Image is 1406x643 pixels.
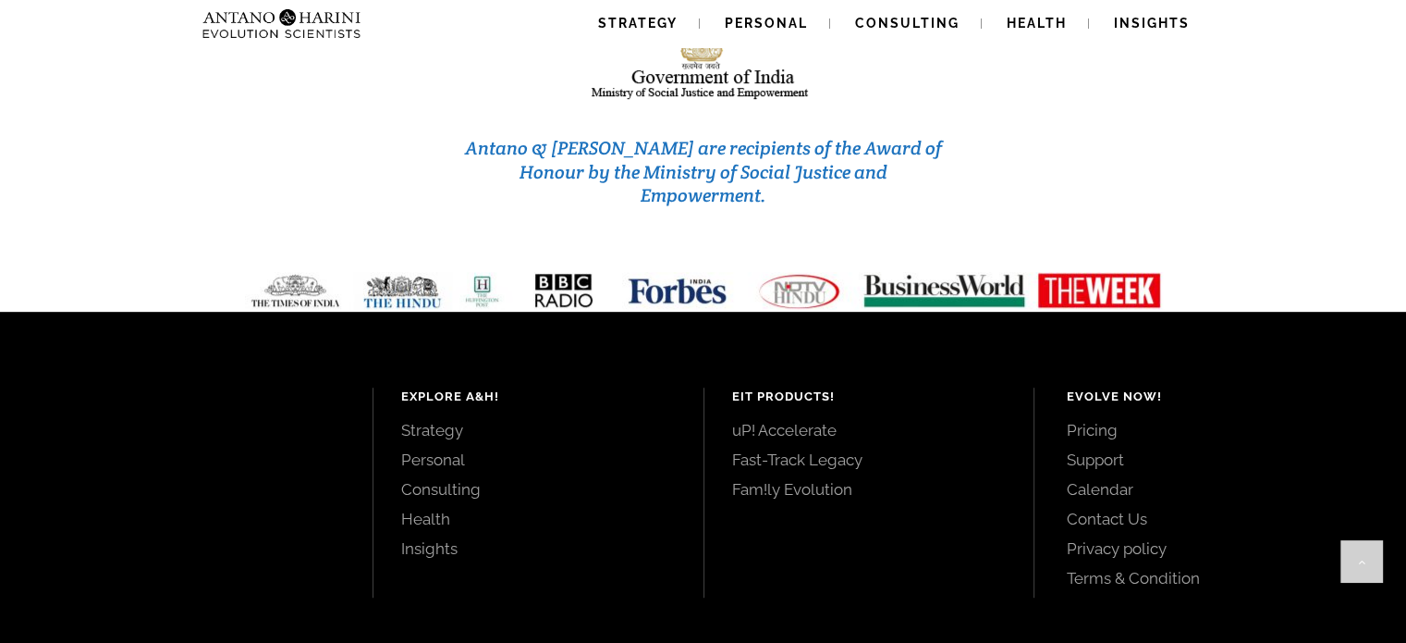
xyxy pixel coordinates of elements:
img: Media-Strip [230,272,1177,310]
h4: Evolve Now! [1067,388,1364,406]
a: Privacy policy [1067,538,1364,559]
a: Consulting [401,479,676,500]
a: uP! Accelerate [732,420,1007,440]
a: Pricing [1067,420,1364,440]
a: Terms & Condition [1067,568,1364,588]
span: Strategy [598,16,678,31]
h3: Antano & [PERSON_NAME] are recipients of the Award of Honour by the Ministry of Social Justice an... [459,137,948,208]
a: Strategy [401,420,676,440]
a: Contact Us [1067,509,1364,529]
span: Insights [1114,16,1190,31]
a: Insights [401,538,676,559]
a: Health [401,509,676,529]
a: Support [1067,450,1364,470]
h4: EIT Products! [732,388,1007,406]
h4: Explore A&H! [401,388,676,406]
a: Calendar [1067,479,1364,500]
a: Fam!ly Evolution [732,479,1007,500]
span: Health [1007,16,1067,31]
a: Personal [401,450,676,470]
a: Fast-Track Legacy [732,450,1007,470]
span: Personal [725,16,808,31]
span: Consulting [855,16,960,31]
